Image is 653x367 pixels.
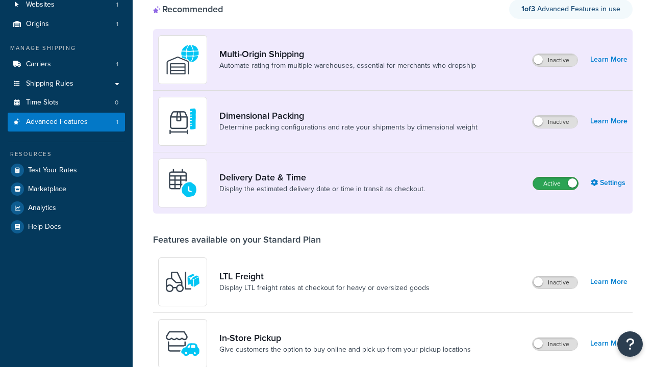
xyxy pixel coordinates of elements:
[116,20,118,29] span: 1
[8,113,125,132] li: Advanced Features
[8,199,125,217] a: Analytics
[153,234,321,245] div: Features available on your Standard Plan
[533,54,577,66] label: Inactive
[8,55,125,74] a: Carriers1
[26,1,55,9] span: Websites
[116,1,118,9] span: 1
[8,15,125,34] a: Origins1
[165,264,200,300] img: y79ZsPf0fXUFUhFXDzUgf+ktZg5F2+ohG75+v3d2s1D9TjoU8PiyCIluIjV41seZevKCRuEjTPPOKHJsQcmKCXGdfprl3L4q7...
[26,60,51,69] span: Carriers
[219,332,471,344] a: In-Store Pickup
[219,172,425,183] a: Delivery Date & Time
[219,271,430,282] a: LTL Freight
[219,184,425,194] a: Display the estimated delivery date or time in transit as checkout.
[8,180,125,198] a: Marketplace
[521,4,535,14] strong: 1 of 3
[8,15,125,34] li: Origins
[165,326,200,361] img: wfgcfpwTIucLEAAAAASUVORK5CYII=
[26,98,59,107] span: Time Slots
[8,74,125,93] a: Shipping Rules
[590,114,627,128] a: Learn More
[533,177,578,190] label: Active
[8,218,125,236] a: Help Docs
[26,20,49,29] span: Origins
[219,61,476,71] a: Automate rating from multiple warehouses, essential for merchants who dropship
[28,204,56,213] span: Analytics
[116,60,118,69] span: 1
[590,53,627,67] a: Learn More
[28,166,77,175] span: Test Your Rates
[533,276,577,289] label: Inactive
[8,93,125,112] li: Time Slots
[590,275,627,289] a: Learn More
[617,331,643,357] button: Open Resource Center
[165,42,200,77] img: WatD5o0RtDAAAAAElFTkSuQmCC
[219,110,478,121] a: Dimensional Packing
[115,98,118,107] span: 0
[26,118,88,126] span: Advanced Features
[533,116,577,128] label: Inactive
[521,4,620,14] span: Advanced Features in use
[8,113,125,132] a: Advanced Features1
[219,283,430,293] a: Display LTL freight rates at checkout for heavy or oversized goods
[28,185,66,194] span: Marketplace
[533,338,577,350] label: Inactive
[8,93,125,112] a: Time Slots0
[591,176,627,190] a: Settings
[165,103,200,139] img: DTVBYsAAAAAASUVORK5CYII=
[590,336,627,351] a: Learn More
[116,118,118,126] span: 1
[8,55,125,74] li: Carriers
[219,48,476,60] a: Multi-Origin Shipping
[153,4,223,15] div: Recommended
[8,161,125,179] a: Test Your Rates
[8,44,125,53] div: Manage Shipping
[219,122,478,133] a: Determine packing configurations and rate your shipments by dimensional weight
[26,80,73,88] span: Shipping Rules
[219,345,471,355] a: Give customers the option to buy online and pick up from your pickup locations
[28,223,61,231] span: Help Docs
[165,165,200,201] img: gfkeb5ejjkALwAAAABJRU5ErkJggg==
[8,150,125,159] div: Resources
